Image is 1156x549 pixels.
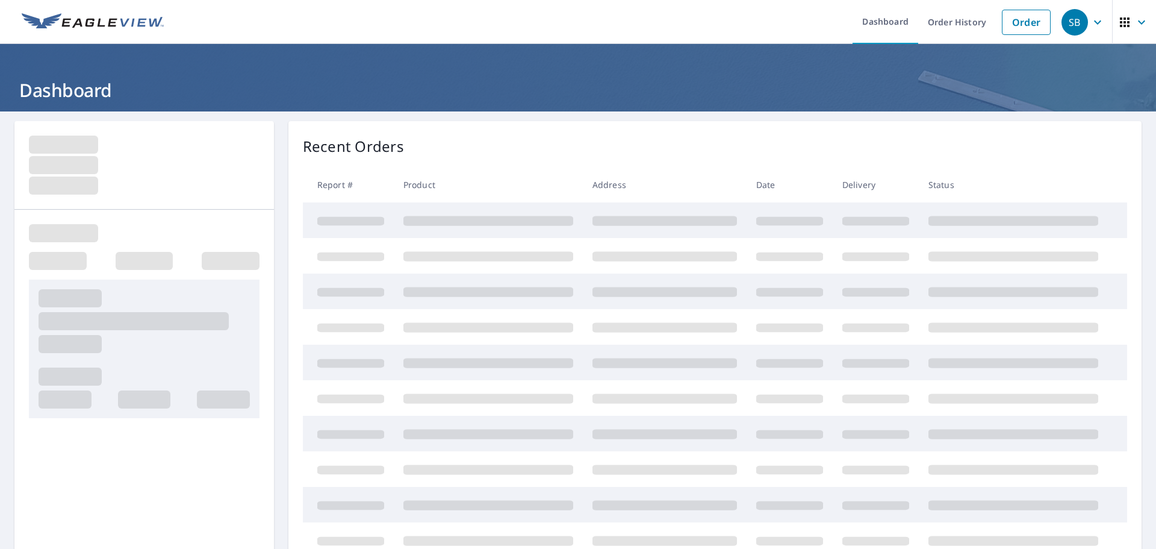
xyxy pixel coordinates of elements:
[747,167,833,202] th: Date
[22,13,164,31] img: EV Logo
[583,167,747,202] th: Address
[919,167,1108,202] th: Status
[833,167,919,202] th: Delivery
[394,167,583,202] th: Product
[303,136,404,157] p: Recent Orders
[303,167,394,202] th: Report #
[1002,10,1051,35] a: Order
[14,78,1142,102] h1: Dashboard
[1061,9,1088,36] div: SB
